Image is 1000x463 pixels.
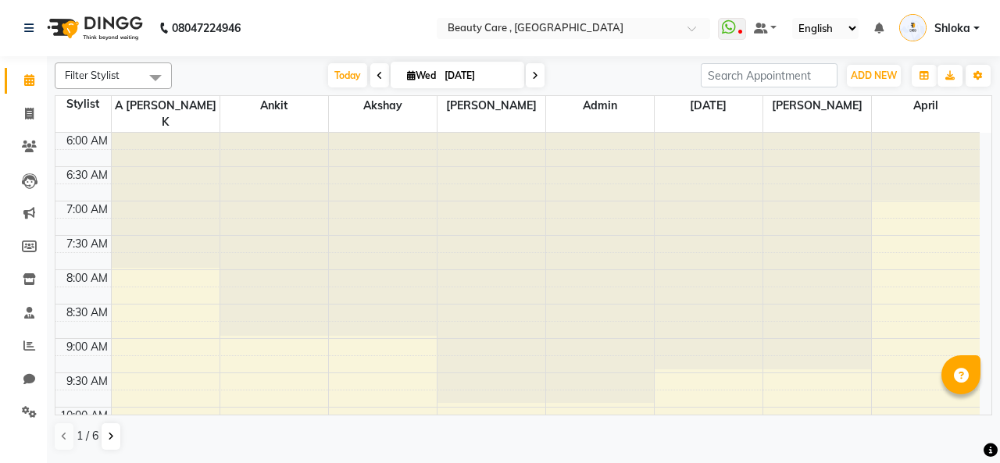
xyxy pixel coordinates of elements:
[546,96,654,116] span: Admin
[328,63,367,87] span: Today
[872,96,980,116] span: April
[63,236,111,252] div: 7:30 AM
[763,96,871,116] span: [PERSON_NAME]
[65,69,120,81] span: Filter Stylist
[655,96,762,116] span: [DATE]
[63,201,111,218] div: 7:00 AM
[63,339,111,355] div: 9:00 AM
[55,96,111,112] div: Stylist
[934,20,970,37] span: Shloka
[63,270,111,287] div: 8:00 AM
[63,167,111,183] div: 6:30 AM
[40,6,147,50] img: logo
[63,133,111,149] div: 6:00 AM
[437,96,545,116] span: [PERSON_NAME]
[77,428,98,444] span: 1 / 6
[403,69,440,81] span: Wed
[440,64,518,87] input: 2025-09-03
[63,305,111,321] div: 8:30 AM
[172,6,241,50] b: 08047224946
[220,96,328,116] span: Ankit
[63,373,111,390] div: 9:30 AM
[701,63,837,87] input: Search Appointment
[112,96,220,132] span: A [PERSON_NAME] K
[847,65,901,87] button: ADD NEW
[329,96,437,116] span: Akshay
[851,69,897,81] span: ADD NEW
[57,408,111,424] div: 10:00 AM
[899,14,927,41] img: Shloka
